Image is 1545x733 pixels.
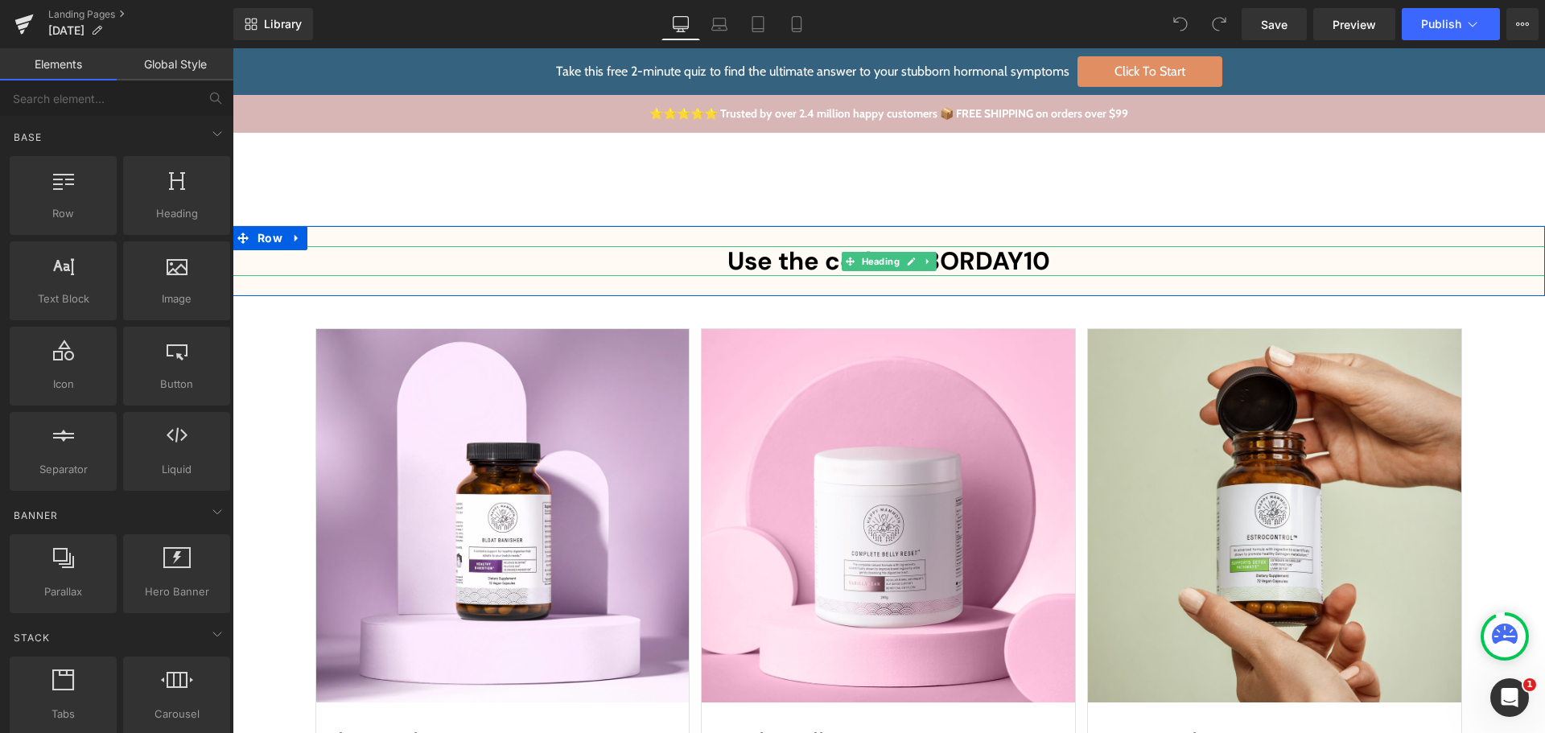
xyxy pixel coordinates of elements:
span: Save [1261,16,1287,33]
a: Preview [1313,8,1395,40]
span: [DATE] [48,24,84,37]
span: Parallax [14,583,112,600]
button: Undo [1164,8,1197,40]
iframe: Intercom live chat [1490,678,1529,717]
span: Text Block [14,290,112,307]
span: Base [12,130,43,145]
span: Icon [14,376,112,393]
span: Hero Banner [128,583,225,600]
a: Landing Pages [48,8,233,21]
button: More [1506,8,1539,40]
span: Banner [12,508,60,523]
span: Library [264,17,302,31]
a: Expand / Collapse [54,178,75,202]
a: EstroControl™ [867,662,978,704]
span: Image [128,290,225,307]
span: 1 [1523,678,1536,691]
button: Redo [1203,8,1235,40]
a: ⭐⭐⭐⭐⭐ Trusted by over 2.4 million happy customers 📦 FREE SHIPPING on orders over $99 [417,58,896,72]
span: Carousel [128,706,225,723]
a: Expand / Collapse [687,204,704,223]
span: Click To Start [845,8,990,39]
span: Row [14,205,112,222]
span: Button [128,376,225,393]
span: Separator [14,461,112,478]
span: Preview [1333,16,1376,33]
a: New Library [233,8,313,40]
span: Liquid [128,461,225,478]
button: Publish [1402,8,1500,40]
img: EstroControl™ [855,281,1229,654]
a: Global Style [117,48,233,80]
span: Publish [1421,18,1461,31]
a: Mobile [777,8,816,40]
a: Laptop [700,8,739,40]
a: Tablet [739,8,777,40]
span: Heading [625,204,669,223]
img: Complete Belly Reset™ [469,281,843,654]
span: Heading [128,205,225,222]
span: Stack [12,630,51,645]
a: Desktop [661,8,700,40]
span: Row [21,178,54,202]
a: Complete Belly Reset™ [481,662,661,704]
b: Use the code LABORDAY10 [495,196,818,229]
img: Bloat Banisher™ [84,281,457,654]
a: Bloat Banisher™ [96,662,220,704]
span: Tabs [14,706,112,723]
